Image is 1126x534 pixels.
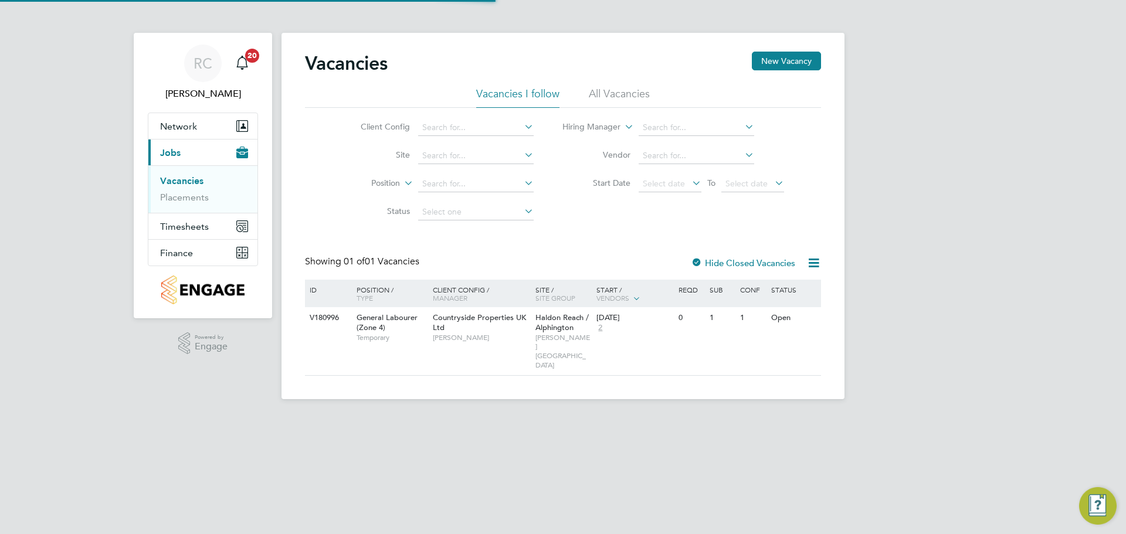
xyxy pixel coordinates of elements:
[148,275,258,304] a: Go to home page
[596,323,604,333] span: 2
[676,307,706,329] div: 0
[160,121,197,132] span: Network
[342,149,410,160] label: Site
[433,333,530,342] span: [PERSON_NAME]
[563,149,630,160] label: Vendor
[707,280,737,300] div: Sub
[535,293,575,302] span: Site Group
[535,312,589,332] span: Haldon Reach / Alphington
[195,342,228,352] span: Engage
[195,332,228,342] span: Powered by
[596,293,629,302] span: Vendors
[348,280,430,308] div: Position /
[589,87,650,108] li: All Vacancies
[704,175,719,191] span: To
[357,312,418,332] span: General Labourer (Zone 4)
[305,256,422,268] div: Showing
[676,280,706,300] div: Reqd
[148,240,257,266] button: Finance
[148,113,257,139] button: Network
[194,56,212,71] span: RC
[691,257,795,268] label: Hide Closed Vacancies
[230,45,254,82] a: 20
[639,148,754,164] input: Search for...
[134,33,272,318] nav: Main navigation
[307,280,348,300] div: ID
[148,87,258,101] span: Rebecca Cox
[160,247,193,259] span: Finance
[643,178,685,189] span: Select date
[160,147,181,158] span: Jobs
[245,49,259,63] span: 20
[418,148,534,164] input: Search for...
[344,256,419,267] span: 01 Vacancies
[563,178,630,188] label: Start Date
[593,280,676,309] div: Start /
[305,52,388,75] h2: Vacancies
[433,312,526,332] span: Countryside Properties UK Ltd
[160,175,204,186] a: Vacancies
[768,280,819,300] div: Status
[418,120,534,136] input: Search for...
[418,176,534,192] input: Search for...
[160,192,209,203] a: Placements
[430,280,533,308] div: Client Config /
[344,256,365,267] span: 01 of
[357,293,373,302] span: Type
[418,204,534,220] input: Select one
[737,307,768,329] div: 1
[160,221,209,232] span: Timesheets
[707,307,737,329] div: 1
[596,313,673,323] div: [DATE]
[1079,487,1117,525] button: Engage Resource Center
[737,280,768,300] div: Conf
[161,275,244,304] img: countryside-properties-logo-retina.png
[178,332,228,355] a: Powered byEngage
[535,333,591,369] span: [PERSON_NAME][GEOGRAPHIC_DATA]
[342,206,410,216] label: Status
[342,121,410,132] label: Client Config
[476,87,559,108] li: Vacancies I follow
[148,165,257,213] div: Jobs
[148,45,258,101] a: RC[PERSON_NAME]
[725,178,768,189] span: Select date
[533,280,594,308] div: Site /
[148,140,257,165] button: Jobs
[768,307,819,329] div: Open
[752,52,821,70] button: New Vacancy
[357,333,427,342] span: Temporary
[307,307,348,329] div: V180996
[553,121,620,133] label: Hiring Manager
[333,178,400,189] label: Position
[433,293,467,302] span: Manager
[148,213,257,239] button: Timesheets
[639,120,754,136] input: Search for...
